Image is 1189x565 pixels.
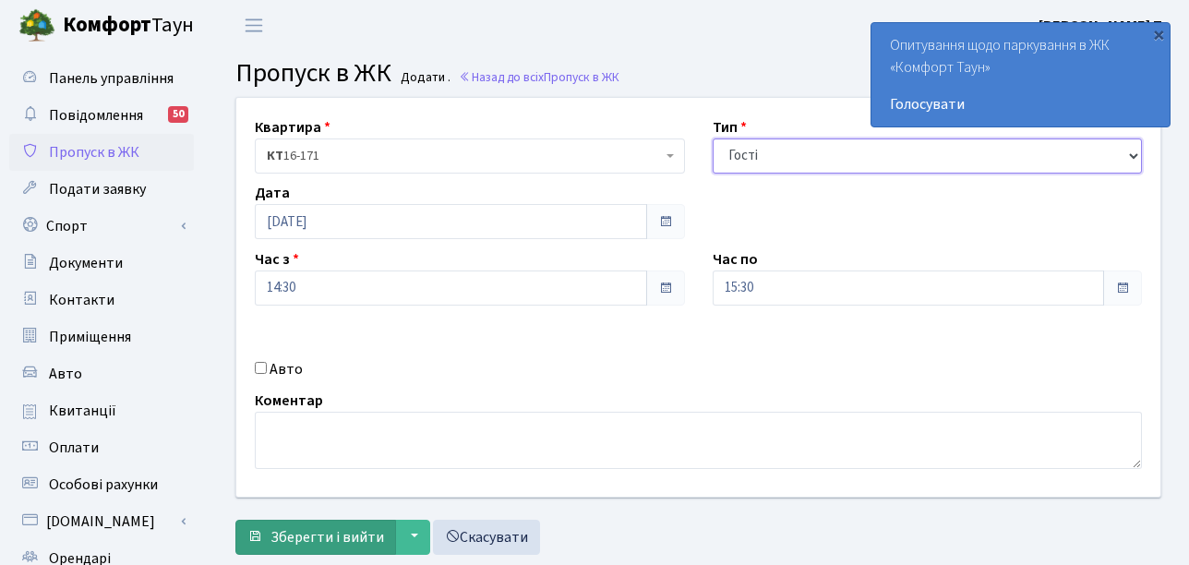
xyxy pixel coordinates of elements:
[9,97,194,134] a: Повідомлення50
[9,392,194,429] a: Квитанції
[1039,15,1167,37] a: [PERSON_NAME] П.
[49,142,139,162] span: Пропуск в ЖК
[255,182,290,204] label: Дата
[255,138,685,174] span: <b>КТ</b>&nbsp;&nbsp;&nbsp;&nbsp;16-171
[9,355,194,392] a: Авто
[890,93,1151,115] a: Голосувати
[63,10,151,40] b: Комфорт
[49,327,131,347] span: Приміщення
[9,245,194,282] a: Документи
[9,60,194,97] a: Панель управління
[459,68,619,86] a: Назад до всіхПропуск в ЖК
[397,70,450,86] small: Додати .
[544,68,619,86] span: Пропуск в ЖК
[1149,25,1168,43] div: ×
[49,290,114,310] span: Контакти
[9,429,194,466] a: Оплати
[9,208,194,245] a: Спорт
[713,248,758,270] label: Час по
[267,147,662,165] span: <b>КТ</b>&nbsp;&nbsp;&nbsp;&nbsp;16-171
[63,10,194,42] span: Таун
[168,106,188,123] div: 50
[49,401,116,421] span: Квитанції
[49,68,174,89] span: Панель управління
[235,54,391,91] span: Пропуск в ЖК
[235,520,396,555] button: Зберегти і вийти
[270,358,303,380] label: Авто
[255,248,299,270] label: Час з
[18,7,55,44] img: logo.png
[9,319,194,355] a: Приміщення
[255,116,330,138] label: Квартира
[49,253,123,273] span: Документи
[871,23,1170,126] div: Опитування щодо паркування в ЖК «Комфорт Таун»
[270,527,384,547] span: Зберегти і вийти
[713,116,747,138] label: Тип
[231,10,277,41] button: Переключити навігацію
[49,438,99,458] span: Оплати
[433,520,540,555] a: Скасувати
[9,171,194,208] a: Подати заявку
[1039,16,1167,36] b: [PERSON_NAME] П.
[49,105,143,126] span: Повідомлення
[49,179,146,199] span: Подати заявку
[49,475,158,495] span: Особові рахунки
[9,134,194,171] a: Пропуск в ЖК
[9,282,194,319] a: Контакти
[255,390,323,412] label: Коментар
[9,466,194,503] a: Особові рахунки
[9,503,194,540] a: [DOMAIN_NAME]
[49,364,82,384] span: Авто
[267,147,283,165] b: КТ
